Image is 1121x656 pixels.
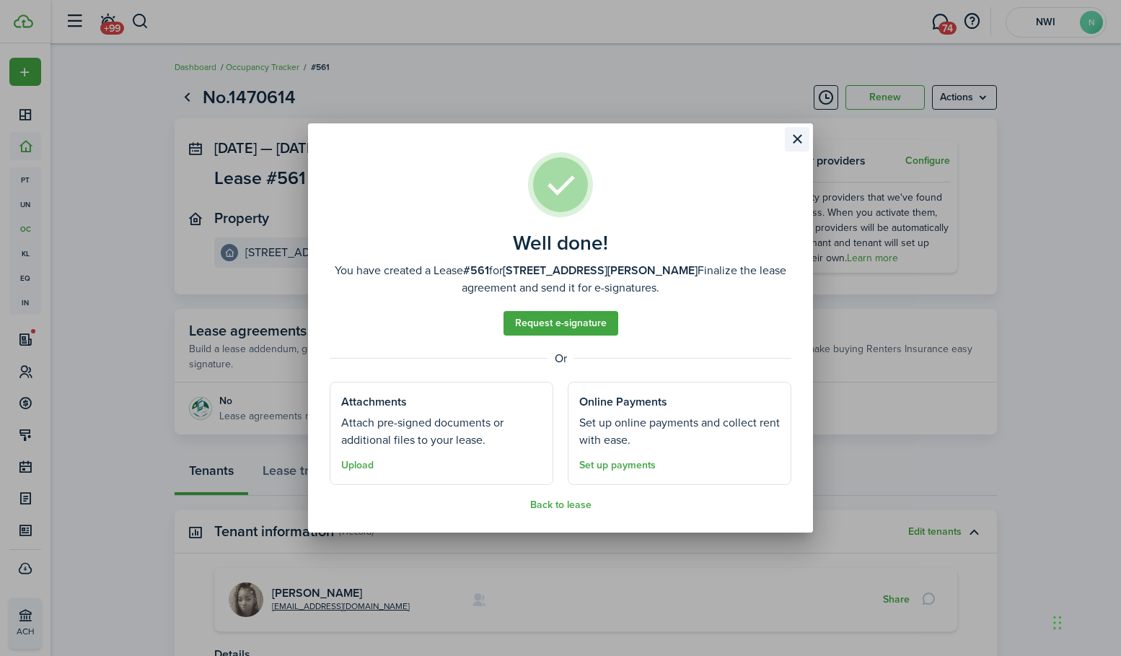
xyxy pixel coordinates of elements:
a: Set up payments [579,460,656,471]
well-done-section-title: Attachments [341,393,407,411]
well-done-section-description: Attach pre-signed documents or additional files to your lease. [341,414,542,449]
b: [STREET_ADDRESS][PERSON_NAME] [503,262,698,279]
a: Request e-signature [504,311,618,336]
well-done-section-title: Online Payments [579,393,667,411]
well-done-separator: Or [330,350,791,367]
button: Back to lease [530,499,592,511]
b: #561 [463,262,489,279]
button: Close modal [785,127,809,152]
button: Upload [341,460,374,471]
div: Drag [1053,601,1062,644]
well-done-description: You have created a Lease for Finalize the lease agreement and send it for e-signatures. [330,262,791,297]
well-done-section-description: Set up online payments and collect rent with ease. [579,414,780,449]
well-done-title: Well done! [513,232,608,255]
iframe: Chat Widget [1049,587,1121,656]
